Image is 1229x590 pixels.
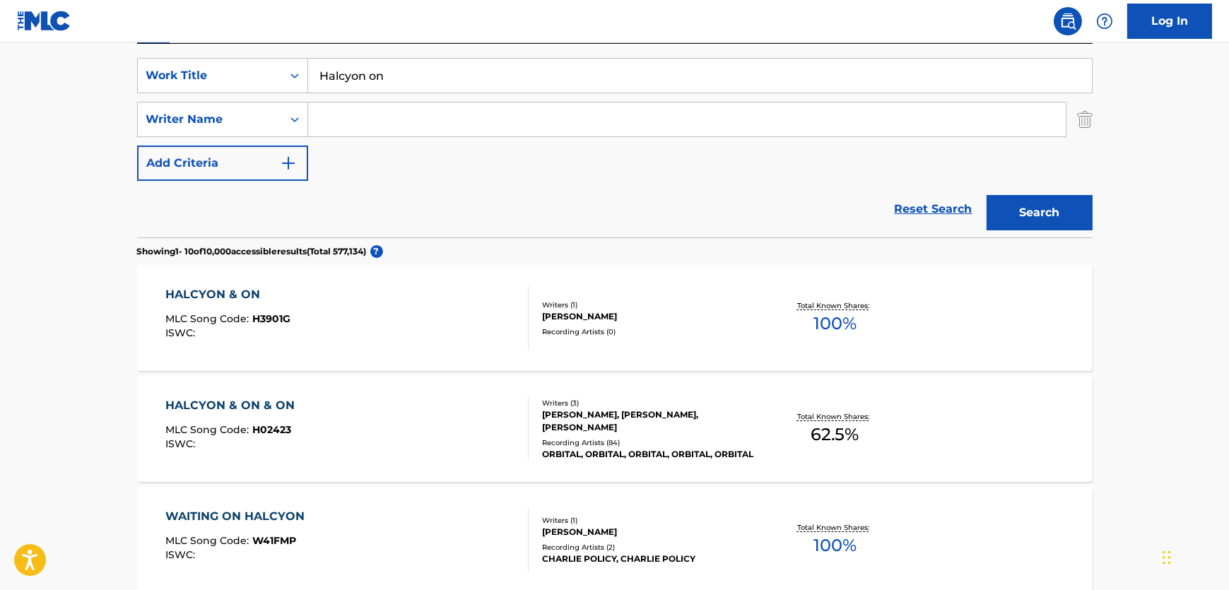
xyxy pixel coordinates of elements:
[165,312,252,325] span: MLC Song Code :
[542,526,755,538] div: [PERSON_NAME]
[542,310,755,323] div: [PERSON_NAME]
[813,311,857,336] span: 100 %
[542,553,755,565] div: CHARLIE POLICY, CHARLIE POLICY
[1090,7,1119,35] div: Help
[1163,536,1171,579] div: Drag
[165,286,290,303] div: HALCYON & ON
[252,312,290,325] span: H3901G
[542,398,755,408] div: Writers ( 3 )
[542,515,755,526] div: Writers ( 1 )
[1054,7,1082,35] a: Public Search
[165,534,252,547] span: MLC Song Code :
[280,155,297,172] img: 9d2ae6d4665cec9f34b9.svg
[137,58,1093,237] form: Search Form
[252,534,296,547] span: W41FMP
[542,448,755,461] div: ORBITAL, ORBITAL, ORBITAL, ORBITAL, ORBITAL
[165,397,302,414] div: HALCYON & ON & ON
[1096,13,1113,30] img: help
[17,11,71,31] img: MLC Logo
[146,67,274,84] div: Work Title
[542,408,755,434] div: [PERSON_NAME], [PERSON_NAME], [PERSON_NAME]
[1127,4,1212,39] a: Log In
[542,437,755,448] div: Recording Artists ( 84 )
[797,522,873,533] p: Total Known Shares:
[165,437,199,450] span: ISWC :
[813,533,857,558] span: 100 %
[165,423,252,436] span: MLC Song Code :
[797,300,873,311] p: Total Known Shares:
[797,411,873,422] p: Total Known Shares:
[137,265,1093,371] a: HALCYON & ONMLC Song Code:H3901GISWC:Writers (1)[PERSON_NAME]Recording Artists (0)Total Known Sha...
[146,111,274,128] div: Writer Name
[252,423,291,436] span: H02423
[542,326,755,337] div: Recording Artists ( 0 )
[165,548,199,561] span: ISWC :
[370,245,383,258] span: ?
[165,326,199,339] span: ISWC :
[888,194,980,225] a: Reset Search
[1059,13,1076,30] img: search
[1077,102,1093,137] img: Delete Criterion
[1158,522,1229,590] iframe: Chat Widget
[987,195,1093,230] button: Search
[137,376,1093,482] a: HALCYON & ON & ONMLC Song Code:H02423ISWC:Writers (3)[PERSON_NAME], [PERSON_NAME], [PERSON_NAME]R...
[137,146,308,181] button: Add Criteria
[542,300,755,310] div: Writers ( 1 )
[542,542,755,553] div: Recording Artists ( 2 )
[811,422,859,447] span: 62.5 %
[137,245,367,258] p: Showing 1 - 10 of 10,000 accessible results (Total 577,134 )
[165,508,312,525] div: WAITING ON HALCYON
